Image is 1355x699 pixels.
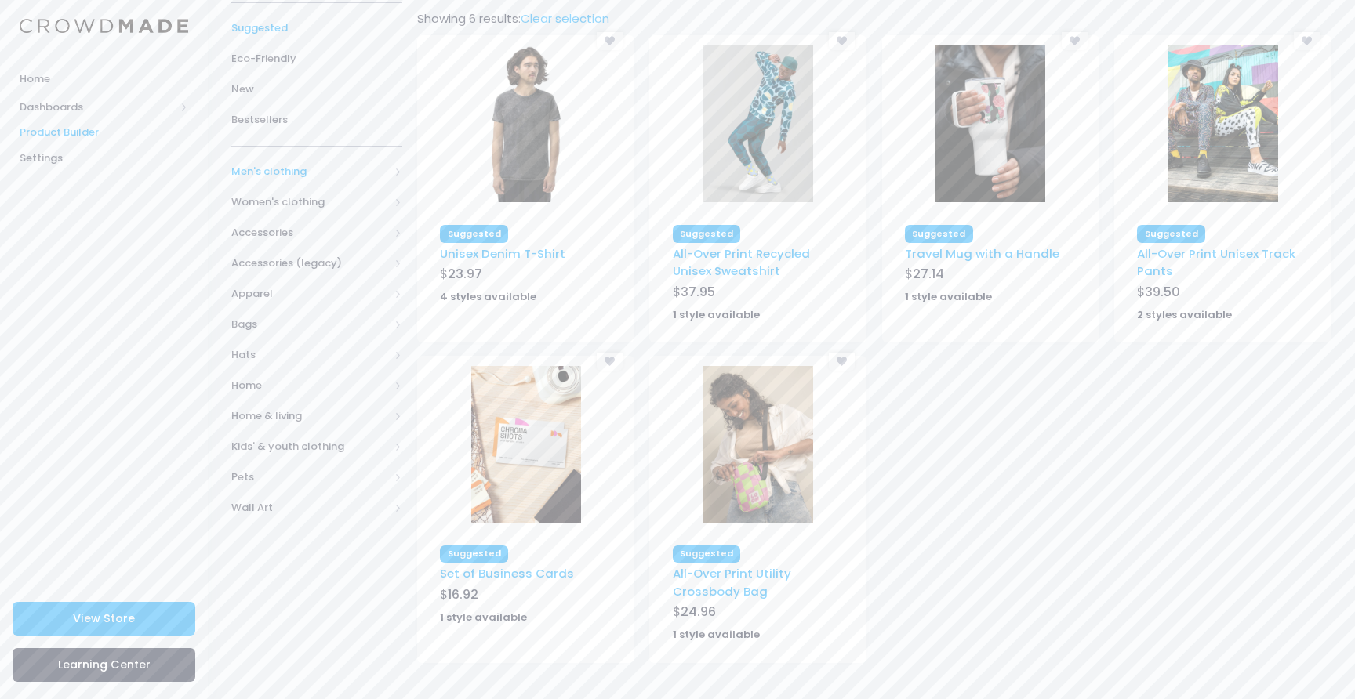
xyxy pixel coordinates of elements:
span: Suggested [440,545,508,563]
span: Learning Center [58,657,151,672]
span: Settings [20,150,188,166]
div: $ [440,585,611,607]
span: Suggested [440,225,508,242]
strong: 1 style available [673,307,760,322]
span: Women's clothing [231,194,389,210]
span: Bestsellers [231,112,402,128]
strong: 2 styles available [1137,307,1232,322]
div: Showing 6 results: [409,10,1339,27]
span: 23.97 [448,265,482,283]
span: 16.92 [448,585,478,603]
strong: 1 style available [905,289,992,304]
span: Eco-Friendly [231,51,402,67]
div: $ [673,603,844,625]
span: Home & living [231,408,389,424]
a: Set of Business Cards [440,565,574,581]
span: Home [20,71,188,87]
strong: 1 style available [440,610,527,625]
span: New [231,81,402,97]
span: Bags [231,317,389,332]
a: All-Over Print Recycled Unisex Sweatshirt [673,245,810,279]
img: Logo [20,19,188,34]
div: $ [905,265,1076,287]
span: Accessories [231,225,389,241]
span: Home [231,378,389,393]
a: Suggested [231,13,402,44]
a: Unisex Denim T-Shirt [440,245,565,262]
div: $ [440,265,611,287]
a: All-Over Print Unisex Track Pants [1137,245,1295,279]
span: Wall Art [231,500,389,516]
a: Eco-Friendly [231,44,402,74]
a: Travel Mug with a Handle [905,245,1059,262]
span: 24.96 [681,603,716,621]
span: Hats [231,347,389,363]
a: View Store [13,602,195,636]
span: Suggested [673,225,741,242]
a: Bestsellers [231,105,402,136]
div: $ [673,283,844,305]
a: New [231,74,402,105]
span: Suggested [231,20,402,36]
a: Learning Center [13,648,195,682]
span: Kids' & youth clothing [231,439,389,455]
span: Apparel [231,286,389,302]
strong: 4 styles available [440,289,536,304]
span: Product Builder [20,125,188,140]
span: Men's clothing [231,164,389,179]
a: All-Over Print Utility Crossbody Bag [673,565,791,599]
span: 39.50 [1145,283,1180,301]
strong: 1 style available [673,627,760,642]
div: $ [1137,283,1308,305]
span: Suggested [905,225,973,242]
span: 37.95 [681,283,715,301]
span: 27.14 [913,265,944,283]
span: Pets [231,469,389,485]
span: Suggested [1137,225,1205,242]
span: Suggested [673,545,741,563]
span: Dashboards [20,100,175,115]
span: Accessories (legacy) [231,255,389,271]
a: Clear selection [521,10,609,27]
span: View Store [73,610,135,626]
